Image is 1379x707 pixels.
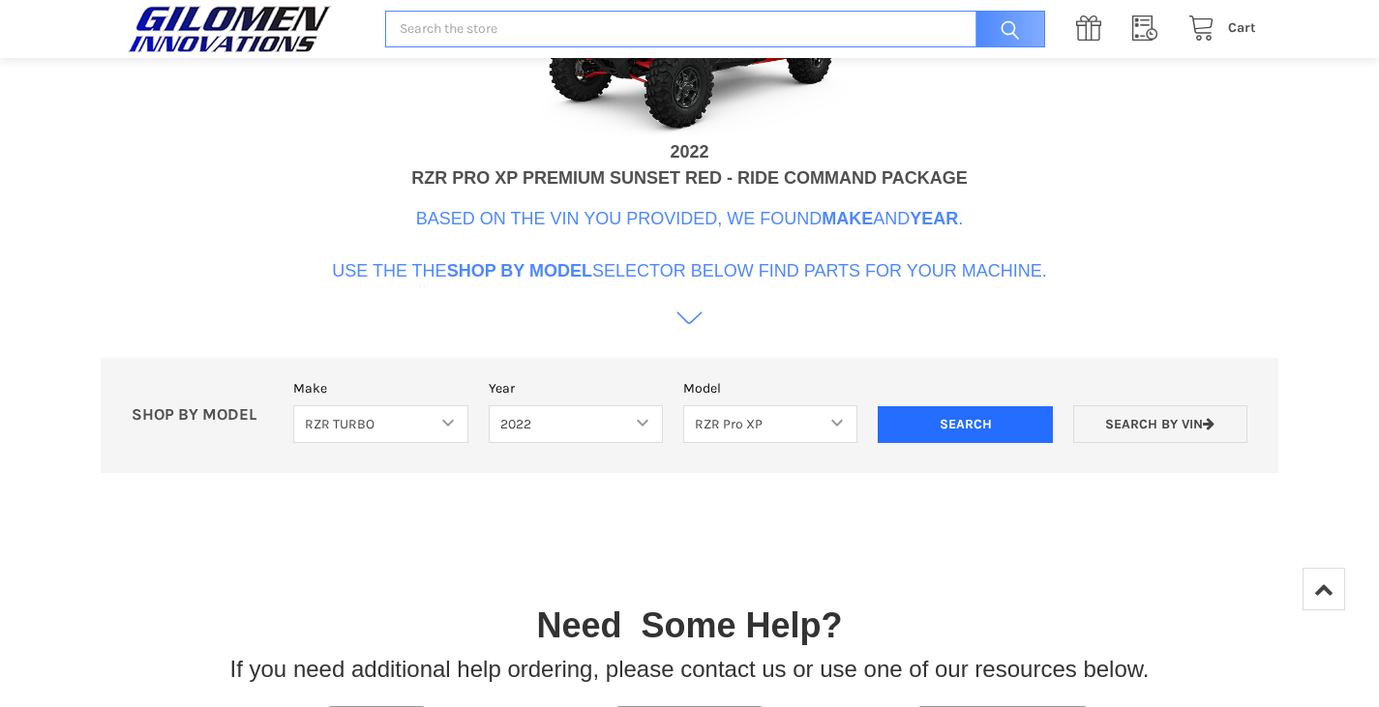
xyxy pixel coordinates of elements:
label: Year [489,378,663,398]
input: Search the store [385,11,1044,48]
b: Year [910,209,958,228]
div: RZR PRO XP PREMIUM SUNSET RED - RIDE COMMAND PACKAGE [411,165,967,191]
p: Need Some Help? [536,600,842,652]
label: Model [683,378,857,398]
a: Search by VIN [1073,405,1247,443]
b: Make [822,209,873,228]
p: SHOP BY MODEL [121,405,284,426]
label: Make [293,378,467,398]
span: Cart [1228,19,1256,36]
a: Cart [1178,16,1256,41]
div: 2022 [670,139,708,165]
img: GILOMEN INNOVATIONS [123,5,336,53]
b: Shop By Model [447,261,592,280]
a: Top of Page [1303,568,1345,610]
p: If you need additional help ordering, please contact us or use one of our resources below. [230,652,1150,687]
input: Search [878,406,1052,443]
a: GILOMEN INNOVATIONS [123,5,365,53]
input: Search [966,11,1045,48]
p: Based on the VIN you provided, we found and . Use the the selector below find parts for your mach... [332,206,1047,284]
